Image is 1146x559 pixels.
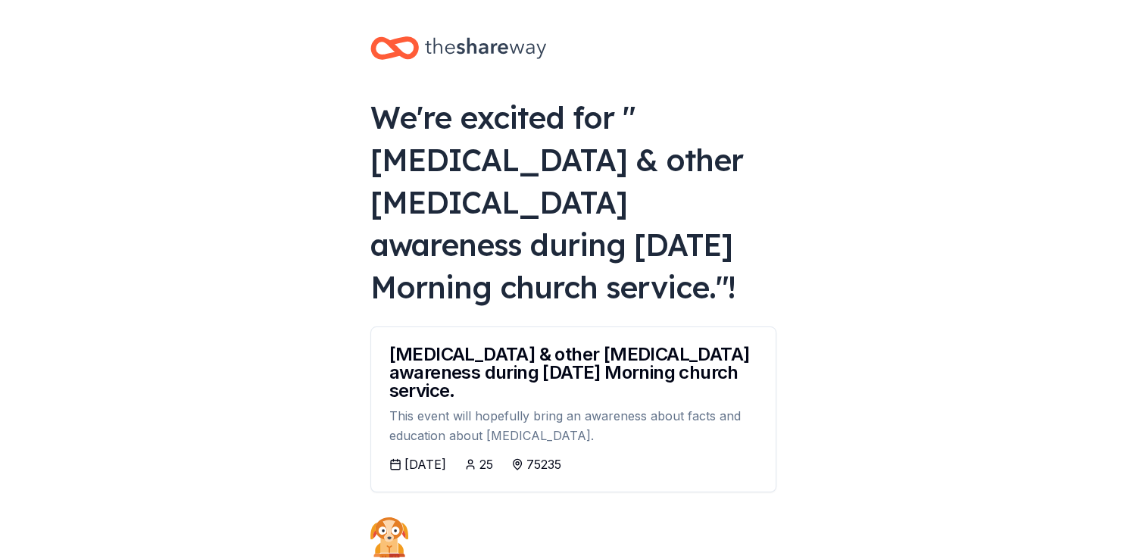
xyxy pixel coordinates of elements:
div: [MEDICAL_DATA] & other [MEDICAL_DATA] awareness during [DATE] Morning church service. [389,345,757,400]
div: 25 [479,455,493,473]
div: We're excited for " [MEDICAL_DATA] & other [MEDICAL_DATA] awareness during [DATE] Morning church ... [370,96,776,308]
div: [DATE] [404,455,446,473]
div: 75235 [526,455,561,473]
div: This event will hopefully bring an awareness about facts and education about [MEDICAL_DATA]. [389,406,757,446]
img: Dog waiting patiently [370,517,408,557]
